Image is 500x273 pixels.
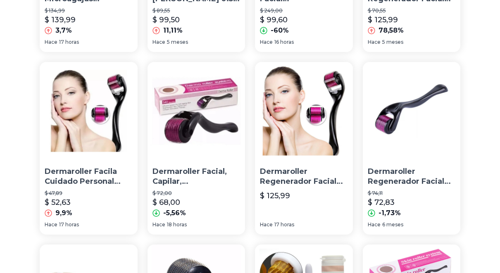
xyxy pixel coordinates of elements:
p: $ 47,89 [45,190,133,197]
p: $ 68,00 [152,197,180,208]
span: 5 meses [382,39,403,45]
span: 6 meses [382,221,403,228]
p: $ 99,60 [260,14,288,26]
span: Hace [260,221,273,228]
p: $ 52,63 [45,197,71,208]
span: Hace [152,221,165,228]
img: Dermaroller Facial, Capilar, Barba Regenera Colágeno 0.5mm [148,62,245,160]
span: Hace [152,39,165,45]
p: $ 139,99 [45,14,76,26]
span: Hace [368,221,381,228]
p: $ 72,00 [152,190,240,197]
p: 3,7% [55,26,72,36]
a: Dermaroller Regenerador Facial Cicatrices Colageno Estrias Crecimiento Barba Rodillo Micropunzant... [363,62,461,235]
a: Dermaroller Regenerador Facial Estrias Cicatrices ColagenoDermaroller Regenerador Facial Estrias ... [255,62,353,235]
a: Dermaroller Facila Cuidado Personal Rodillo Anti EdadDermaroller Facila Cuidado Personal Rodillo ... [40,62,138,235]
p: $ 134,99 [45,7,133,14]
p: Dermaroller Facial, Capilar, [PERSON_NAME] Regenera Colágeno 0.5mm [152,166,240,187]
p: $ 89,55 [152,7,240,14]
p: $ 249,00 [260,7,348,14]
span: 17 horas [59,39,79,45]
p: Dermaroller Regenerador Facial Estrias Cicatrices Colageno [260,166,348,187]
img: Dermaroller Regenerador Facial Estrias Cicatrices Colageno [255,62,353,160]
p: $ 72,83 [368,197,395,208]
p: -1,73% [379,208,401,218]
p: $ 70,55 [368,7,456,14]
p: -60% [271,26,289,36]
img: Dermaroller Facila Cuidado Personal Rodillo Anti Edad [40,62,138,160]
p: $ 99,50 [152,14,180,26]
img: Dermaroller Regenerador Facial Cicatrices Colageno Estrias Crecimiento Barba Rodillo Micropunzant... [363,62,461,160]
span: 17 horas [274,221,294,228]
p: 11,11% [163,26,183,36]
p: -5,56% [163,208,186,218]
span: Hace [368,39,381,45]
a: Dermaroller Facial, Capilar, Barba Regenera Colágeno 0.5mmDermaroller Facial, Capilar, [PERSON_NA... [148,62,245,235]
p: Dermaroller Facila Cuidado Personal Rodillo Anti Edad [45,166,133,187]
span: Hace [260,39,273,45]
span: 16 horas [274,39,294,45]
span: Hace [45,221,57,228]
p: $ 74,11 [368,190,456,197]
p: 78,58% [379,26,404,36]
span: Hace [45,39,57,45]
p: $ 125,99 [368,14,398,26]
span: 5 meses [167,39,188,45]
span: 17 horas [59,221,79,228]
p: 9,9% [55,208,72,218]
p: $ 125,99 [260,190,290,202]
p: Dermaroller Regenerador Facial Cicatrices Colageno Estrias Crecimiento [PERSON_NAME] Micropunzant... [368,166,456,187]
span: 18 horas [167,221,187,228]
